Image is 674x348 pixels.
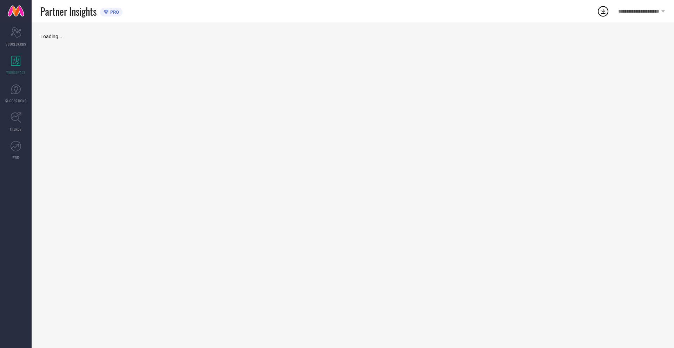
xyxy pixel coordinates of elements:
span: SUGGESTIONS [5,98,27,103]
div: Open download list [597,5,609,18]
span: FWD [13,155,19,160]
span: TRENDS [10,127,22,132]
span: Partner Insights [40,4,97,19]
span: WORKSPACE [6,70,26,75]
span: SCORECARDS [6,41,26,47]
span: PRO [108,9,119,15]
span: Loading... [40,34,62,39]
